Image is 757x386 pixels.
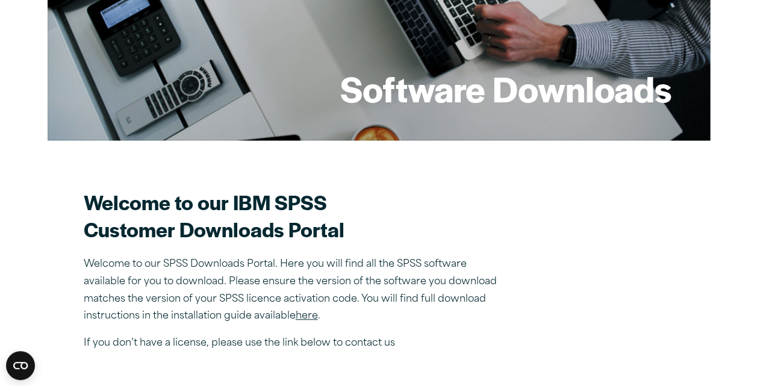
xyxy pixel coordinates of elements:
[84,188,505,243] h2: Welcome to our IBM SPSS Customer Downloads Portal
[340,65,671,112] h1: Software Downloads
[84,256,505,325] p: Welcome to our SPSS Downloads Portal. Here you will find all the SPSS software available for you ...
[296,311,318,321] a: here
[84,335,505,352] p: If you don’t have a license, please use the link below to contact us
[6,351,35,380] button: Open CMP widget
